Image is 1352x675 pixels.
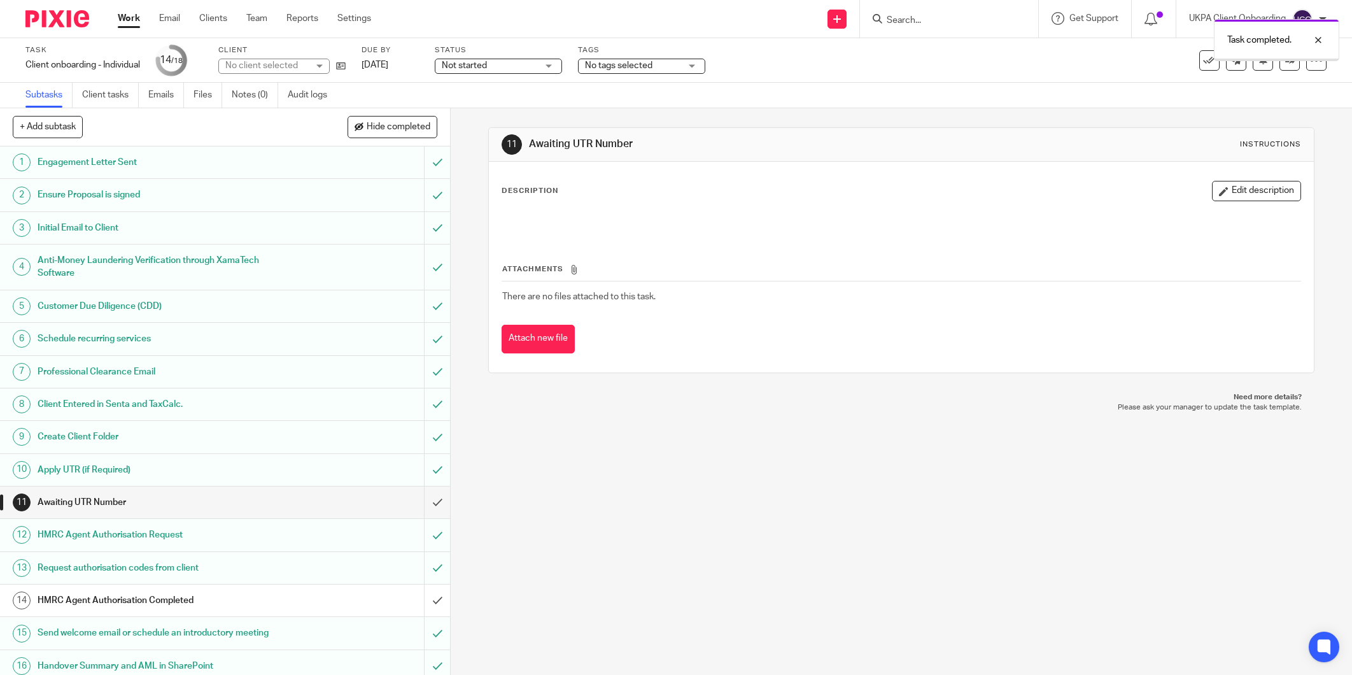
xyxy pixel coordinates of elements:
[25,59,140,71] div: Client onboarding - Individual
[159,12,180,25] a: Email
[1240,139,1301,150] div: Instructions
[501,392,1302,402] p: Need more details?
[286,12,318,25] a: Reports
[1227,34,1292,46] p: Task completed.
[38,251,287,283] h1: Anti-Money Laundering Verification through XamaTech Software
[13,526,31,544] div: 12
[38,460,287,480] h1: Apply UTR (if Required)
[13,494,31,511] div: 11
[348,116,437,138] button: Hide completed
[13,461,31,479] div: 10
[585,61,652,70] span: No tags selected
[25,10,89,27] img: Pixie
[502,292,656,301] span: There are no files attached to this task.
[442,61,487,70] span: Not started
[13,297,31,315] div: 5
[38,153,287,172] h1: Engagement Letter Sent
[171,57,183,64] small: /18
[362,60,388,69] span: [DATE]
[38,525,287,544] h1: HMRC Agent Authorisation Request
[502,186,558,196] p: Description
[337,12,371,25] a: Settings
[160,53,183,67] div: 14
[578,45,705,55] label: Tags
[13,330,31,348] div: 6
[148,83,184,108] a: Emails
[38,362,287,381] h1: Professional Clearance Email
[1292,9,1313,29] img: svg%3E
[38,185,287,204] h1: Ensure Proposal is signed
[13,153,31,171] div: 1
[38,558,287,578] h1: Request authorisation codes from client
[1212,181,1301,201] button: Edit description
[501,402,1302,413] p: Please ask your manager to update the task template.
[38,297,287,316] h1: Customer Due Diligence (CDD)
[13,428,31,446] div: 9
[38,493,287,512] h1: Awaiting UTR Number
[25,83,73,108] a: Subtasks
[38,395,287,414] h1: Client Entered in Senta and TaxCalc.
[13,625,31,643] div: 15
[13,116,83,138] button: + Add subtask
[25,45,140,55] label: Task
[118,12,140,25] a: Work
[13,258,31,276] div: 4
[38,329,287,348] h1: Schedule recurring services
[502,134,522,155] div: 11
[232,83,278,108] a: Notes (0)
[502,266,563,273] span: Attachments
[13,592,31,609] div: 14
[225,59,308,72] div: No client selected
[502,325,575,353] button: Attach new file
[246,12,267,25] a: Team
[194,83,222,108] a: Files
[435,45,562,55] label: Status
[13,187,31,204] div: 2
[13,363,31,381] div: 7
[13,219,31,237] div: 3
[199,12,227,25] a: Clients
[38,218,287,238] h1: Initial Email to Client
[13,559,31,577] div: 13
[38,591,287,610] h1: HMRC Agent Authorisation Completed
[82,83,139,108] a: Client tasks
[529,138,929,151] h1: Awaiting UTR Number
[288,83,337,108] a: Audit logs
[38,427,287,446] h1: Create Client Folder
[13,657,31,675] div: 16
[13,395,31,413] div: 8
[367,122,430,132] span: Hide completed
[38,623,287,643] h1: Send welcome email or schedule an introductory meeting
[362,45,419,55] label: Due by
[218,45,346,55] label: Client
